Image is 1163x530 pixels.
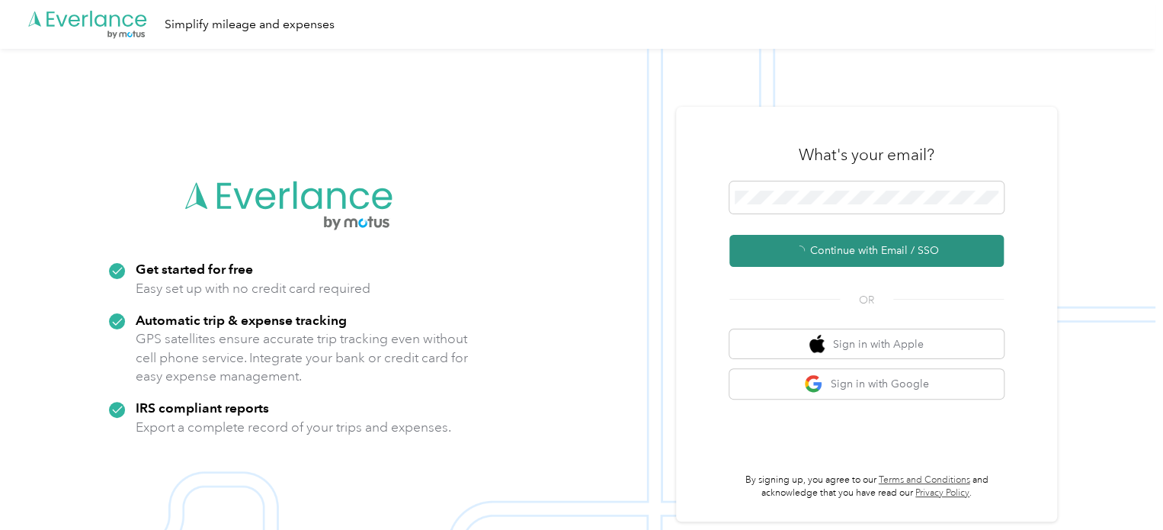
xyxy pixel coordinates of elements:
[729,329,1004,359] button: apple logoSign in with Apple
[729,369,1004,399] button: google logoSign in with Google
[915,487,969,499] a: Privacy Policy
[136,312,347,328] strong: Automatic trip & expense tracking
[729,235,1004,267] button: Continue with Email / SSO
[799,144,934,165] h3: What's your email?
[729,474,1004,500] p: By signing up, you agree to our and acknowledge that you have read our .
[136,261,253,277] strong: Get started for free
[840,292,893,308] span: OR
[165,15,335,34] div: Simplify mileage and expenses
[136,400,269,416] strong: IRS compliant reports
[136,418,451,437] p: Export a complete record of your trips and expenses.
[136,279,370,298] p: Easy set up with no credit card required
[136,329,469,386] p: GPS satellites ensure accurate trip tracking even without cell phone service. Integrate your bank...
[809,335,825,354] img: apple logo
[804,374,823,393] img: google logo
[879,474,970,486] a: Terms and Conditions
